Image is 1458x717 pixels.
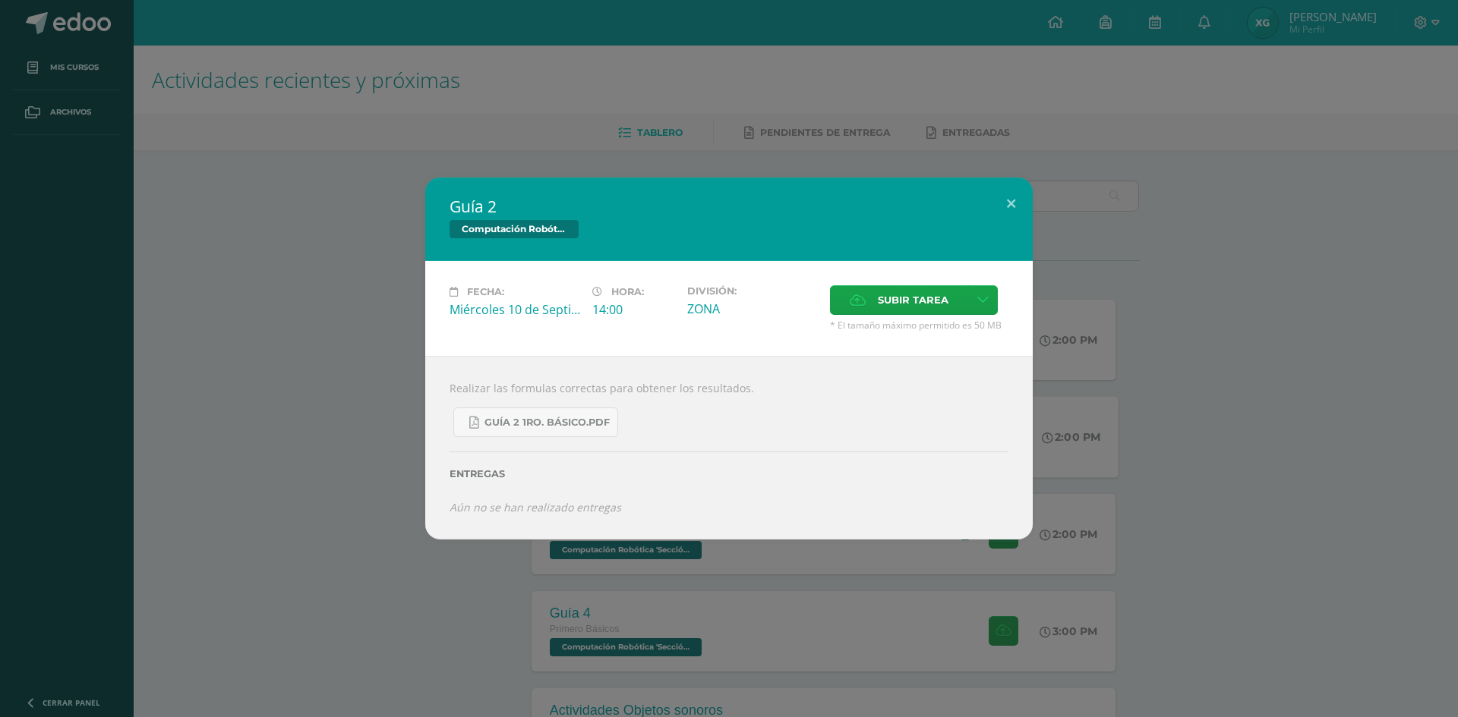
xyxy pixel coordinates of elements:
[450,301,580,318] div: Miércoles 10 de Septiembre
[425,356,1033,539] div: Realizar las formulas correctas para obtener los resultados.
[453,407,618,437] a: Guía 2 1ro. Básico.pdf
[450,196,1008,217] h2: Guía 2
[830,319,1008,332] span: * El tamaño máximo permitido es 50 MB
[592,301,675,318] div: 14:00
[878,286,948,314] span: Subir tarea
[450,468,1008,480] label: Entregas
[467,286,504,297] span: Fecha:
[450,500,621,514] i: Aún no se han realizado entregas
[611,286,644,297] span: Hora:
[484,417,610,429] span: Guía 2 1ro. Básico.pdf
[687,285,818,297] label: División:
[450,220,579,238] span: Computación Robótica
[989,178,1033,229] button: Close (Esc)
[687,300,818,317] div: ZONA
